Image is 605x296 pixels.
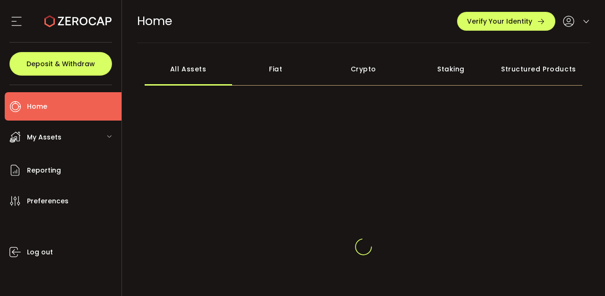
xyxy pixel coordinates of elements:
[495,52,582,86] div: Structured Products
[26,61,95,67] span: Deposit & Withdraw
[27,245,53,259] span: Log out
[27,100,47,113] span: Home
[27,194,69,208] span: Preferences
[320,52,407,86] div: Crypto
[232,52,320,86] div: Fiat
[27,131,61,144] span: My Assets
[145,52,232,86] div: All Assets
[407,52,494,86] div: Staking
[467,18,532,25] span: Verify Your Identity
[27,164,61,177] span: Reporting
[457,12,555,31] button: Verify Your Identity
[137,13,172,29] span: Home
[9,52,112,76] button: Deposit & Withdraw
